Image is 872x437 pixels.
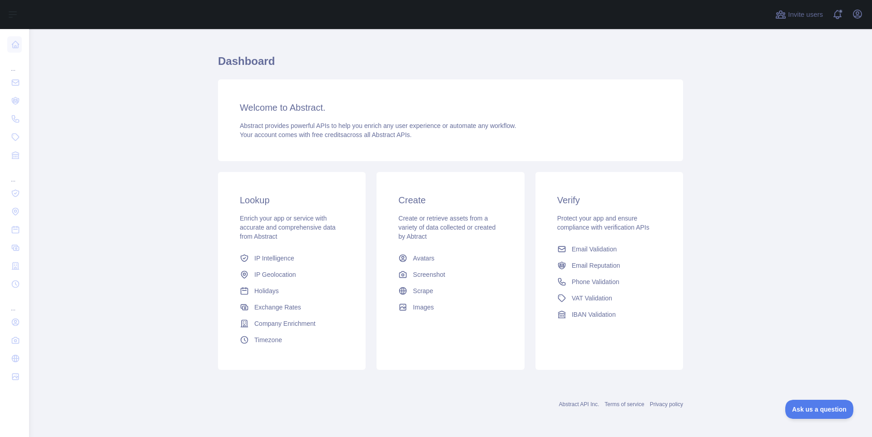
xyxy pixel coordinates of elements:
[788,10,823,20] span: Invite users
[604,401,644,408] a: Terms of service
[240,194,344,206] h3: Lookup
[413,286,433,295] span: Scrape
[413,303,434,312] span: Images
[398,215,495,240] span: Create or retrieve assets from a variety of data collected or created by Abtract
[254,319,316,328] span: Company Enrichment
[236,266,347,283] a: IP Geolocation
[572,294,612,303] span: VAT Validation
[572,310,616,319] span: IBAN Validation
[218,54,683,76] h1: Dashboard
[398,194,502,206] h3: Create
[254,254,294,263] span: IP Intelligence
[413,254,434,263] span: Avatars
[236,283,347,299] a: Holidays
[554,290,665,306] a: VAT Validation
[554,306,665,323] a: IBAN Validation
[554,241,665,257] a: Email Validation
[7,165,22,183] div: ...
[557,215,649,231] span: Protect your app and ensure compliance with verification APIs
[572,277,619,286] span: Phone Validation
[254,270,296,279] span: IP Geolocation
[240,122,516,129] span: Abstract provides powerful APIs to help you enrich any user experience or automate any workflow.
[650,401,683,408] a: Privacy policy
[236,299,347,315] a: Exchange Rates
[395,283,506,299] a: Scrape
[236,250,347,266] a: IP Intelligence
[785,400,854,419] iframe: Toggle Customer Support
[7,54,22,73] div: ...
[240,215,336,240] span: Enrich your app or service with accurate and comprehensive data from Abstract
[240,101,661,114] h3: Welcome to Abstract.
[312,131,343,138] span: free credits
[559,401,599,408] a: Abstract API Inc.
[395,266,506,283] a: Screenshot
[773,7,825,22] button: Invite users
[572,245,617,254] span: Email Validation
[236,315,347,332] a: Company Enrichment
[572,261,620,270] span: Email Reputation
[413,270,445,279] span: Screenshot
[554,257,665,274] a: Email Reputation
[236,332,347,348] a: Timezone
[557,194,661,206] h3: Verify
[7,294,22,312] div: ...
[554,274,665,290] a: Phone Validation
[395,250,506,266] a: Avatars
[254,303,301,312] span: Exchange Rates
[254,335,282,344] span: Timezone
[395,299,506,315] a: Images
[240,131,411,138] span: Your account comes with across all Abstract APIs.
[254,286,279,295] span: Holidays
